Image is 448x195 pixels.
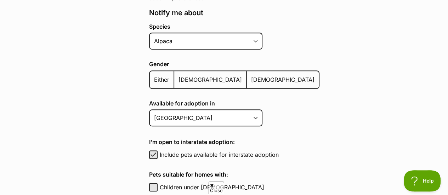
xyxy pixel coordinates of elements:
[404,170,441,191] iframe: Help Scout Beacon - Open
[178,76,242,83] span: [DEMOGRAPHIC_DATA]
[149,170,319,179] h4: Pets suitable for homes with:
[149,138,319,146] h4: I'm open to interstate adoption:
[209,182,224,194] span: Close
[154,76,169,83] span: Either
[149,8,203,17] span: Notify me about
[160,183,319,191] label: Children under [DEMOGRAPHIC_DATA]
[149,100,319,107] label: Available for adoption in
[251,76,314,83] span: [DEMOGRAPHIC_DATA]
[160,150,319,159] label: Include pets available for interstate adoption
[149,23,319,30] label: Species
[149,61,319,67] label: Gender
